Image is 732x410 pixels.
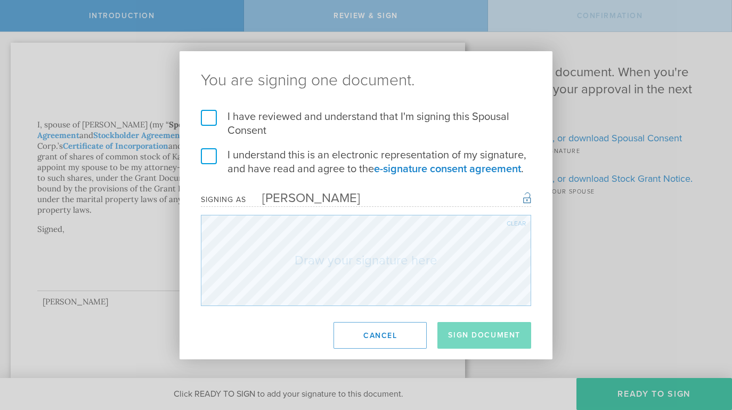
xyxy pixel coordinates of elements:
div: Signing as [201,195,246,204]
a: e-signature consent agreement [374,163,521,175]
label: I have reviewed and understand that I'm signing this Spousal Consent [201,110,531,138]
div: [PERSON_NAME] [246,190,360,206]
ng-pluralize: You are signing one document. [201,73,531,89]
button: Sign Document [437,322,531,349]
button: Cancel [334,322,427,349]
label: I understand this is an electronic representation of my signature, and have read and agree to the . [201,148,531,176]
